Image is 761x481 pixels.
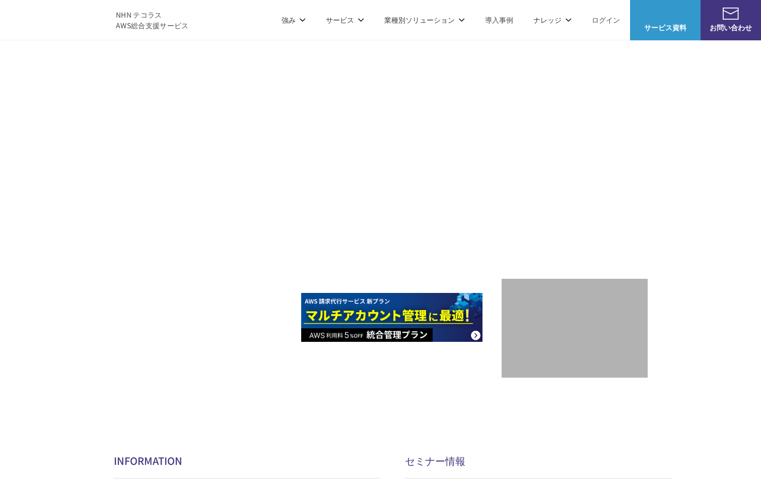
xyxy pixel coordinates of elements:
img: お問い合わせ [723,8,739,20]
p: サービス [326,15,364,25]
span: お問い合わせ [701,22,761,33]
img: AWS総合支援サービス C-Chorus サービス資料 [657,8,673,20]
a: AWS総合支援サービス C-Chorus NHN テコラスAWS総合支援サービス [15,8,189,32]
h2: INFORMATION [114,453,381,468]
p: 強み [282,15,306,25]
em: AWS [563,194,586,209]
p: ナレッジ [533,15,572,25]
p: 業種別ソリューション [384,15,465,25]
img: AWS請求代行サービス 統合管理プラン [301,293,482,342]
img: 契約件数 [522,294,628,368]
h2: セミナー情報 [405,453,672,468]
img: AWS総合支援サービス C-Chorus [15,8,101,32]
img: AWSプレミアティアサービスパートナー [529,91,620,182]
span: サービス資料 [630,22,701,33]
span: NHN テコラス AWS総合支援サービス [116,10,189,31]
h1: AWS ジャーニーの 成功を実現 [114,166,502,263]
p: AWSの導入からコスト削減、 構成・運用の最適化からデータ活用まで 規模や業種業態を問わない マネージドサービスで [114,111,502,156]
p: 最上位プレミアティア サービスパートナー [517,194,632,233]
a: 導入事例 [485,15,513,25]
a: ログイン [592,15,620,25]
img: AWSとの戦略的協業契約 締結 [114,293,295,342]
